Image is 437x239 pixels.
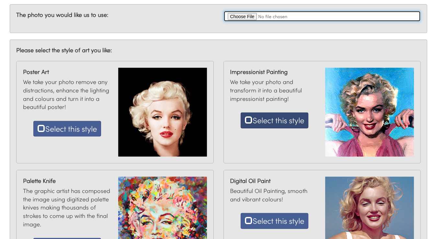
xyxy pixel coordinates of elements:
strong: Digital Oil Paint [230,177,319,185]
div: We take your photo and transform it into a beautiful impressionist painting! [227,65,322,132]
strong: Palette Knife [23,177,112,185]
button: Select this style [241,213,308,229]
img: mono canvas [325,68,414,157]
div: We take your photo remove any distractions, enhance the lighting and colours and turn it into a b... [20,65,115,140]
button: Select this style [33,121,101,137]
button: Select this style [241,113,308,128]
strong: The photo you would like us to use: [16,11,108,18]
strong: Please select the style of art you like: [16,46,112,54]
img: mono canvas [118,68,207,157]
div: Beautiful Oil Painting, smooth and vibrant colours! [227,173,322,232]
strong: Impressionist Painting [230,68,319,76]
strong: Poster Art [23,68,112,76]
